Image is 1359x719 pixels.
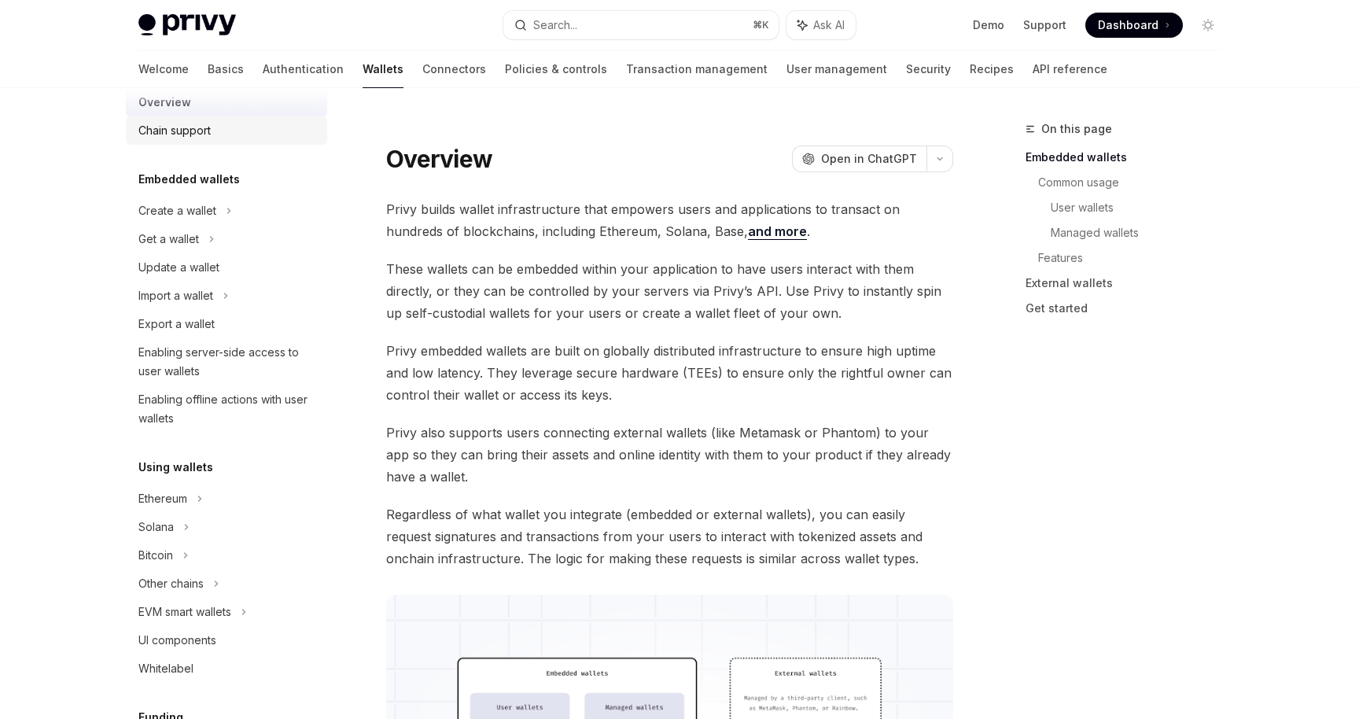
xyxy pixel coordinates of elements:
[1023,17,1066,33] a: Support
[786,11,856,39] button: Ask AI
[813,17,845,33] span: Ask AI
[503,11,779,39] button: Search...⌘K
[626,50,768,88] a: Transaction management
[1026,296,1233,321] a: Get started
[208,50,244,88] a: Basics
[126,310,327,338] a: Export a wallet
[263,50,344,88] a: Authentication
[821,151,917,167] span: Open in ChatGPT
[138,518,174,536] div: Solana
[1195,13,1221,38] button: Toggle dark mode
[505,50,607,88] a: Policies & controls
[138,631,216,650] div: UI components
[126,385,327,433] a: Enabling offline actions with user wallets
[363,50,403,88] a: Wallets
[126,116,327,145] a: Chain support
[138,489,187,508] div: Ethereum
[126,626,327,654] a: UI components
[126,338,327,385] a: Enabling server-side access to user wallets
[386,422,953,488] span: Privy also supports users connecting external wallets (like Metamask or Phantom) to your app so t...
[533,16,577,35] div: Search...
[138,50,189,88] a: Welcome
[138,458,213,477] h5: Using wallets
[138,546,173,565] div: Bitcoin
[138,343,318,381] div: Enabling server-side access to user wallets
[386,340,953,406] span: Privy embedded wallets are built on globally distributed infrastructure to ensure high uptime and...
[386,198,953,242] span: Privy builds wallet infrastructure that empowers users and applications to transact on hundreds o...
[138,286,213,305] div: Import a wallet
[138,230,199,249] div: Get a wallet
[792,146,926,172] button: Open in ChatGPT
[386,258,953,324] span: These wallets can be embedded within your application to have users interact with them directly, ...
[1038,245,1233,271] a: Features
[138,14,236,36] img: light logo
[970,50,1014,88] a: Recipes
[138,258,219,277] div: Update a wallet
[138,121,211,140] div: Chain support
[386,145,492,173] h1: Overview
[138,201,216,220] div: Create a wallet
[753,19,769,31] span: ⌘ K
[126,253,327,282] a: Update a wallet
[748,223,807,240] a: and more
[973,17,1004,33] a: Demo
[138,170,240,189] h5: Embedded wallets
[138,315,215,334] div: Export a wallet
[138,390,318,428] div: Enabling offline actions with user wallets
[1041,120,1112,138] span: On this page
[786,50,887,88] a: User management
[138,603,231,621] div: EVM smart wallets
[906,50,951,88] a: Security
[1085,13,1183,38] a: Dashboard
[1051,220,1233,245] a: Managed wallets
[1051,195,1233,220] a: User wallets
[386,503,953,570] span: Regardless of what wallet you integrate (embedded or external wallets), you can easily request si...
[126,654,327,683] a: Whitelabel
[1038,170,1233,195] a: Common usage
[422,50,486,88] a: Connectors
[1033,50,1107,88] a: API reference
[1026,271,1233,296] a: External wallets
[1026,145,1233,170] a: Embedded wallets
[1098,17,1158,33] span: Dashboard
[138,574,204,593] div: Other chains
[138,659,193,678] div: Whitelabel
